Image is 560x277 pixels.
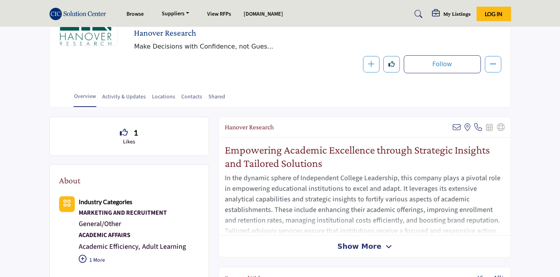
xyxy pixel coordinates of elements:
[181,93,202,107] a: Contacts
[225,123,274,131] h2: Hanover Research
[477,7,511,21] button: Log In
[79,197,132,207] a: Industry Categories
[134,28,349,38] h2: Hanover Research
[407,8,428,20] a: Search
[432,9,471,19] div: My Listings
[79,230,186,241] div: Academic program development, faculty resources, and curriculum enhancement solutions for higher ...
[59,196,75,212] button: Category Icon
[142,242,186,252] a: Adult Learning
[74,92,96,107] a: Overview
[225,143,505,170] h2: Empowering Academic Excellence through Strategic Insights and Tailored Solutions
[404,55,481,73] button: Follow
[126,10,144,18] a: Browse
[59,174,80,187] h2: About
[79,207,186,218] div: Brand development, digital marketing, and student recruitment campaign solutions for colleges
[383,56,400,72] button: Like
[59,138,199,146] p: Likes
[79,198,132,205] b: Industry Categories
[156,9,195,20] a: Suppliers
[134,127,138,138] span: 1
[79,242,140,252] a: Academic Efficiency,
[208,93,226,107] a: Shared
[79,252,186,270] p: 1 More
[79,230,186,241] a: ACADEMIC AFFAIRS
[152,93,175,107] a: Locations
[49,7,110,20] img: site Logo
[337,241,381,252] span: Show More
[134,42,385,51] span: Make Decisions with Confidence, not Guesswork
[79,207,186,218] a: MARKETING AND RECRUITMENT
[485,56,501,72] button: More details
[244,10,283,18] a: [DOMAIN_NAME]
[79,219,121,229] a: General/Other
[225,173,505,268] p: In the dynamic sphere of Independent College Leadership, this company plays a pivotal role in emp...
[485,11,502,17] span: Log In
[102,93,146,107] a: Activity & Updates
[443,10,471,17] h5: My Listings
[207,10,231,18] a: View RFPs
